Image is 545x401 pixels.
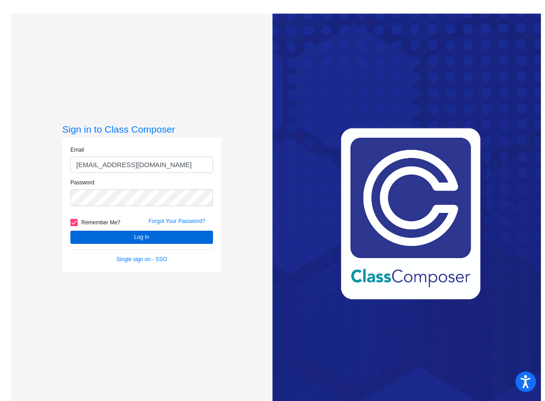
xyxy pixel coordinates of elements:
[116,256,167,262] a: Single sign on - SSO
[70,231,213,244] button: Log In
[62,124,221,135] h3: Sign in to Class Composer
[81,217,120,228] span: Remember Me?
[70,178,94,187] label: Password
[70,146,84,154] label: Email
[149,218,205,224] a: Forgot Your Password?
